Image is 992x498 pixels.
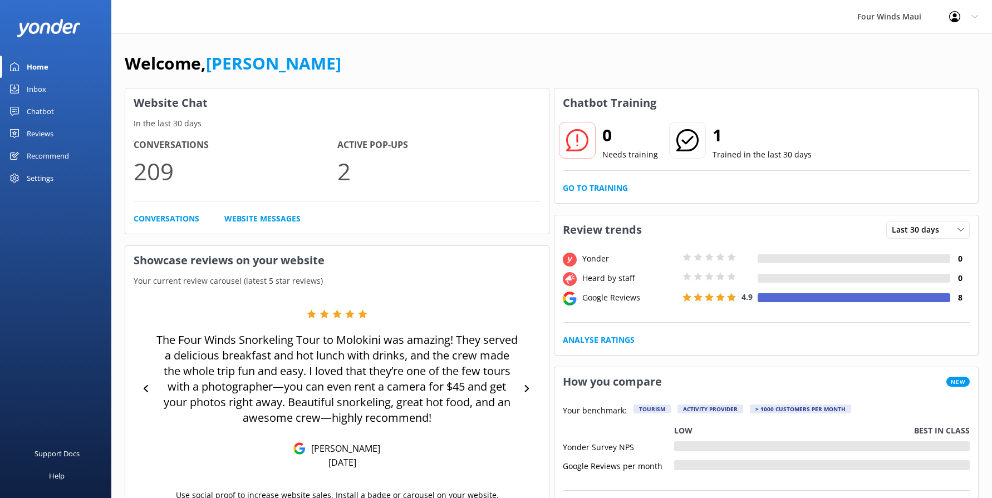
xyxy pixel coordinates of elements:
h4: Conversations [134,138,337,152]
div: Support Docs [35,442,80,465]
h3: Showcase reviews on your website [125,246,549,275]
h4: 8 [950,292,970,304]
img: yonder-white-logo.png [17,19,81,37]
p: [PERSON_NAME] [306,442,380,455]
p: [DATE] [328,456,356,469]
h3: Review trends [554,215,650,244]
h4: 0 [950,272,970,284]
p: 209 [134,152,337,190]
h1: Welcome, [125,50,341,77]
span: New [946,377,970,387]
div: Tourism [633,405,671,413]
div: Settings [27,167,53,189]
div: Yonder Survey NPS [563,441,674,451]
a: Go to Training [563,182,628,194]
p: Your current review carousel (latest 5 star reviews) [125,275,549,287]
p: 2 [337,152,541,190]
p: In the last 30 days [125,117,549,130]
p: The Four Winds Snorkeling Tour to Molokini was amazing! They served a delicious breakfast and hot... [156,332,518,426]
div: Google Reviews per month [563,460,674,470]
a: [PERSON_NAME] [206,52,341,75]
div: Heard by staff [580,272,680,284]
p: Best in class [914,425,970,437]
a: Analyse Ratings [563,334,635,346]
a: Conversations [134,213,199,225]
div: Google Reviews [580,292,680,304]
div: > 1000 customers per month [750,405,851,413]
h4: 0 [950,253,970,265]
div: Recommend [27,145,69,167]
div: Chatbot [27,100,54,122]
div: Help [49,465,65,487]
a: Website Messages [224,213,301,225]
h4: Active Pop-ups [337,138,541,152]
p: Low [674,425,693,437]
p: Trained in the last 30 days [713,149,812,161]
span: 4.9 [741,292,753,302]
h2: 0 [602,122,658,149]
div: Inbox [27,78,46,100]
span: Last 30 days [892,224,946,236]
p: Your benchmark: [563,405,627,418]
img: Google Reviews [293,442,306,455]
div: Yonder [580,253,680,265]
h3: How you compare [554,367,670,396]
h2: 1 [713,122,812,149]
p: Needs training [602,149,658,161]
div: Activity Provider [677,405,743,413]
h3: Website Chat [125,88,549,117]
div: Reviews [27,122,53,145]
h3: Chatbot Training [554,88,665,117]
div: Home [27,56,48,78]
